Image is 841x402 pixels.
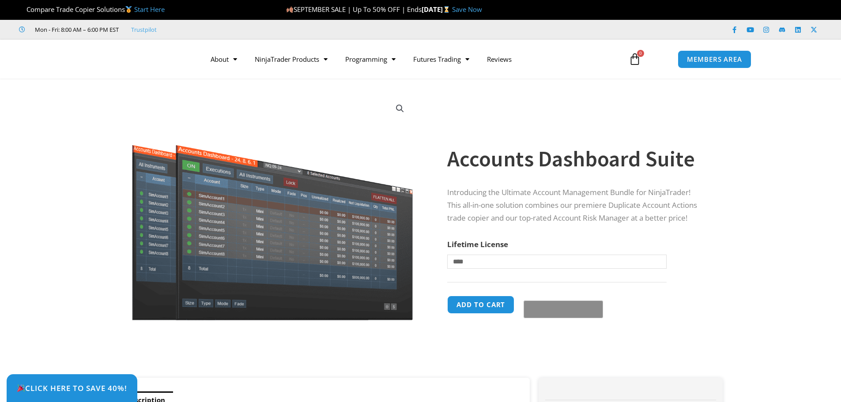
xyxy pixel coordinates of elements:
img: LogoAI | Affordable Indicators – NinjaTrader [90,43,185,75]
img: 🍂 [287,6,293,13]
nav: Menu [202,49,618,69]
a: About [202,49,246,69]
button: Buy with GPay [524,301,603,318]
img: Screenshot 2024-08-26 155710eeeee [131,94,415,320]
a: NinjaTrader Products [246,49,336,69]
a: 0 [615,46,654,72]
a: MEMBERS AREA [678,50,751,68]
label: Lifetime License [447,239,508,249]
a: Reviews [478,49,520,69]
a: Clear options [447,273,461,279]
a: Start Here [134,5,165,14]
h1: Accounts Dashboard Suite [447,143,705,174]
span: 0 [637,50,644,57]
img: 🎉 [17,384,25,392]
a: Trustpilot [131,24,157,35]
a: Futures Trading [404,49,478,69]
span: SEPTEMBER SALE | Up To 50% OFF | Ends [286,5,422,14]
img: 🥇 [125,6,132,13]
a: Save Now [452,5,482,14]
strong: [DATE] [422,5,452,14]
span: Mon - Fri: 8:00 AM – 6:00 PM EST [33,24,119,35]
button: Add to cart [447,296,514,314]
span: Click Here to save 40%! [17,384,127,392]
p: Introducing the Ultimate Account Management Bundle for NinjaTrader! This all-in-one solution comb... [447,186,705,225]
a: 🎉Click Here to save 40%! [7,374,137,402]
img: ⌛ [443,6,450,13]
a: Programming [336,49,404,69]
a: View full-screen image gallery [392,101,408,116]
iframe: Secure payment input frame [522,294,601,295]
span: Compare Trade Copier Solutions [19,5,165,14]
img: 🏆 [19,6,26,13]
span: MEMBERS AREA [687,56,742,63]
